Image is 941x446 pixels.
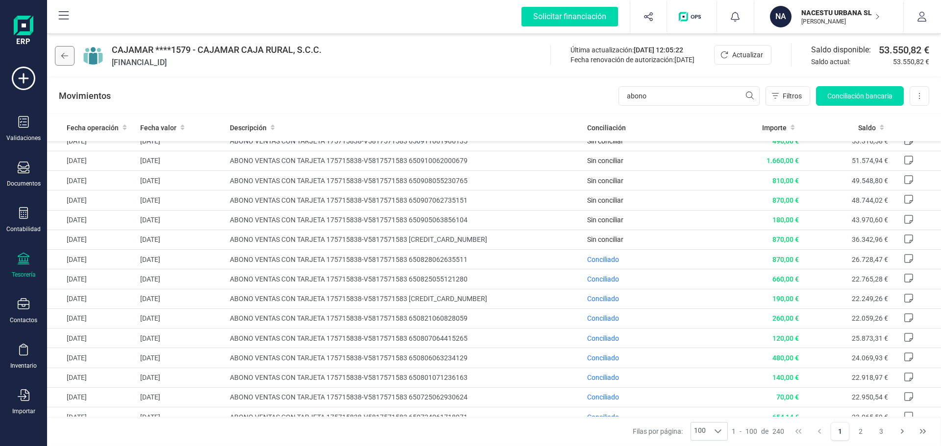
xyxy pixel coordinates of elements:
span: 1 [732,426,736,436]
span: 240 [772,426,784,436]
td: [DATE] [47,250,136,269]
span: 260,00 € [772,314,799,322]
span: Filtros [783,91,802,101]
span: 190,00 € [772,295,799,303]
p: [PERSON_NAME] [801,18,880,25]
td: [DATE] [136,171,225,190]
span: ABONO VENTAS CON TARJETA 175715838-V5817571583 650724061718971 [230,412,580,422]
td: 48.744,02 € [803,190,892,210]
td: 22.918,97 € [803,368,892,387]
div: Solicitar financiación [521,7,618,26]
td: 43.970,60 € [803,210,892,230]
span: Conciliado [587,256,619,263]
td: 24.069,93 € [803,348,892,368]
span: 140,00 € [772,374,799,381]
td: 51.574,94 € [803,151,892,170]
button: NANACESTU URBANA SL[PERSON_NAME] [766,1,891,32]
td: [DATE] [47,289,136,308]
span: ABONO VENTAS CON TARJETA 175715838-V5817571583 650907062735151 [230,195,580,205]
td: [DATE] [136,151,225,170]
span: Actualizar [732,50,763,60]
td: [DATE] [47,131,136,151]
span: ABONO VENTAS CON TARJETA 175715838-V5817571583 650725062930624 [230,392,580,402]
td: 23.065,59 € [803,407,892,427]
button: Page 1 [831,422,849,441]
span: ABONO VENTAS CON TARJETA 175715838-V5817571583 650911061906135 [230,136,580,146]
div: Validaciones [6,134,41,142]
span: 490,00 € [772,137,799,145]
button: Next Page [893,422,912,441]
button: Logo de OPS [673,1,711,32]
td: 22.765,28 € [803,269,892,289]
span: de [761,426,768,436]
td: [DATE] [47,151,136,170]
span: 70,00 € [776,393,799,401]
td: [DATE] [136,250,225,269]
span: 810,00 € [772,177,799,185]
div: Filas por página: [633,422,728,441]
td: 26.728,47 € [803,250,892,269]
div: Fecha renovación de autorización: [570,55,694,65]
div: Última actualización: [570,45,694,55]
td: [DATE] [47,190,136,210]
p: NACESTU URBANA SL [801,8,880,18]
span: Importe [762,123,787,133]
span: Fecha operación [67,123,119,133]
span: ABONO VENTAS CON TARJETA 175715838-V5817571583 [CREDIT_CARD_NUMBER] [230,294,580,304]
span: Conciliación [587,123,626,133]
td: [DATE] [47,329,136,348]
td: [DATE] [47,171,136,190]
button: Previous Page [810,422,829,441]
td: [DATE] [47,269,136,289]
span: ABONO VENTAS CON TARJETA 175715838-V5817571583 650905063856104 [230,215,580,225]
span: 870,00 € [772,256,799,263]
td: [DATE] [136,407,225,427]
span: Conciliación bancaria [827,91,892,101]
p: Movimientos [59,89,111,103]
td: [DATE] [136,368,225,387]
span: 100 [745,426,757,436]
div: - [732,426,784,436]
div: Importar [12,407,35,415]
td: [DATE] [136,210,225,230]
span: ABONO VENTAS CON TARJETA 175715838-V5817571583 [CREDIT_CARD_NUMBER] [230,235,580,244]
span: 480,00 € [772,354,799,362]
td: [DATE] [136,308,225,328]
span: ABONO VENTAS CON TARJETA 175715838-V5817571583 650828062635511 [230,255,580,264]
span: 654,14 € [772,413,799,421]
td: 49.548,80 € [803,171,892,190]
span: ABONO VENTAS CON TARJETA 175715838-V5817571583 650806063234129 [230,353,580,363]
span: Sin conciliar [587,235,623,243]
span: Conciliado [587,413,619,421]
div: Contabilidad [6,225,41,233]
span: Sin conciliar [587,177,623,185]
span: Conciliado [587,295,619,303]
td: [DATE] [136,190,225,210]
span: Descripción [230,123,267,133]
span: Conciliado [587,354,619,362]
td: [DATE] [47,230,136,249]
span: CAJAMAR ****1579 - CAJAMAR CAJA RURAL, S.C.C. [112,43,322,57]
button: Page 2 [851,422,870,441]
td: [DATE] [47,308,136,328]
td: 22.950,54 € [803,387,892,407]
div: Contactos [10,316,37,324]
span: Sin conciliar [587,216,623,224]
span: Fecha valor [140,123,176,133]
td: 22.249,26 € [803,289,892,308]
td: [DATE] [47,348,136,368]
div: Documentos [7,180,41,188]
span: ABONO VENTAS CON TARJETA 175715838-V5817571583 650910062000679 [230,156,580,165]
td: [DATE] [136,348,225,368]
span: 180,00 € [772,216,799,224]
img: Logo de OPS [679,12,705,22]
span: 870,00 € [772,196,799,204]
span: Conciliado [587,314,619,322]
img: Logo Finanedi [14,16,33,47]
button: Actualizar [714,45,771,65]
span: ABONO VENTAS CON TARJETA 175715838-V5817571583 650801071236163 [230,373,580,382]
span: ABONO VENTAS CON TARJETA 175715838-V5817571583 650908055230765 [230,176,580,186]
td: 22.059,26 € [803,308,892,328]
td: [DATE] [136,387,225,407]
td: 25.873,31 € [803,329,892,348]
